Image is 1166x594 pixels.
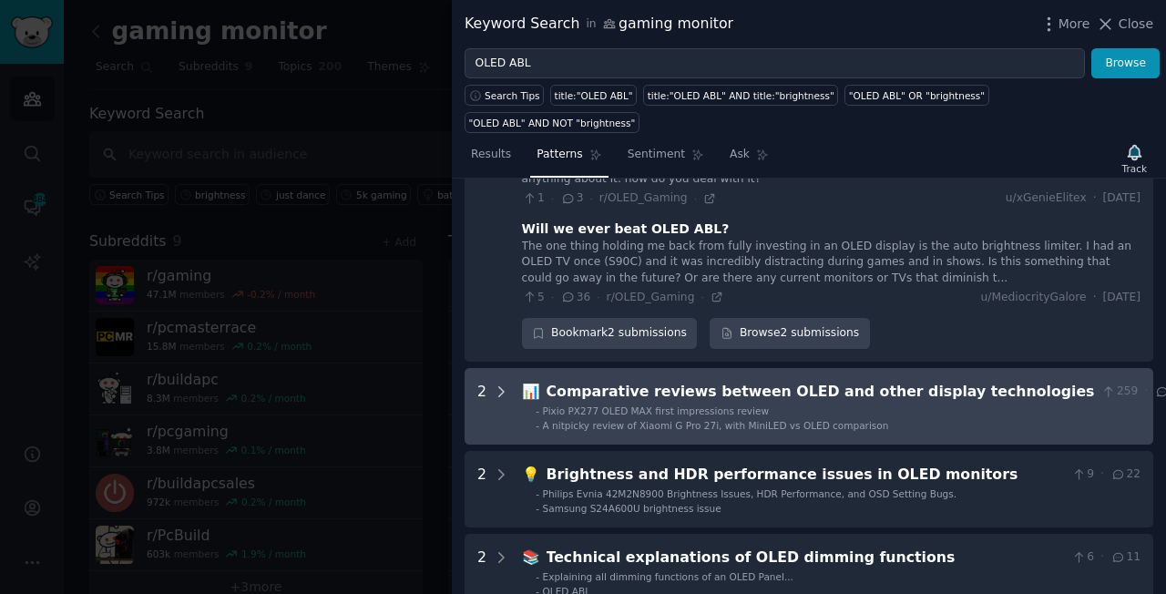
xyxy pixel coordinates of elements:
div: The one thing holding me back from fully investing in an OLED display is the auto brightness limi... [522,239,1140,287]
span: 6 [1071,549,1094,566]
span: 259 [1100,384,1138,400]
div: Keyword Search gaming monitor [465,13,733,36]
span: r/OLED_Gaming [607,291,695,303]
div: title:"OLED ABL" [555,89,633,102]
button: Bookmark2 submissions [522,318,698,349]
span: r/OLED_Gaming [599,191,688,204]
span: Philips Evnia 42M2N8900 Brightness Issues, HDR Performance, and OSD Setting Bugs. [543,488,957,499]
span: · [1093,290,1097,306]
span: 1 [522,190,545,207]
a: title:"OLED ABL" [550,85,637,106]
span: · [1100,549,1104,566]
div: 2 [477,464,486,515]
a: "OLED ABL" OR "brightness" [844,85,988,106]
span: 5 [522,290,545,306]
input: Try a keyword related to your business [465,48,1085,79]
button: Search Tips [465,85,544,106]
div: - [536,502,539,515]
span: · [1144,384,1148,400]
div: - [536,419,539,432]
span: Samsung S24A600U brightness issue [543,503,721,514]
span: Close [1119,15,1153,34]
span: Results [471,147,511,163]
span: · [1093,190,1097,207]
div: - [536,487,539,500]
span: 9 [1071,466,1094,483]
span: · [694,192,697,205]
span: 📚 [522,548,540,566]
div: Will we ever beat OLED ABL? [522,220,730,239]
button: More [1039,15,1090,34]
div: title:"OLED ABL" AND title:"brightness" [648,89,834,102]
span: A nitpicky review of Xiaomi G Pro 27i, with MiniLED vs OLED comparison [543,420,889,431]
button: Close [1096,15,1153,34]
a: Results [465,140,517,178]
span: Ask [730,147,750,163]
div: Brightness and HDR performance issues in OLED monitors [547,464,1065,486]
span: 22 [1110,466,1140,483]
span: · [1100,466,1104,483]
a: title:"OLED ABL" AND title:"brightness" [643,85,838,106]
span: 11 [1110,549,1140,566]
span: [DATE] [1103,190,1140,207]
button: Browse [1091,48,1160,79]
span: Search Tips [485,89,540,102]
div: - [536,405,539,417]
div: - [536,570,539,583]
div: 2 [477,100,486,349]
span: 💡 [522,466,540,483]
span: 36 [560,290,590,306]
span: u/xGenieElitex [1006,190,1087,207]
span: · [551,192,554,205]
span: Patterns [537,147,582,163]
span: Sentiment [628,147,685,163]
span: in [586,16,596,33]
a: Patterns [530,140,608,178]
div: Track [1122,162,1147,175]
div: "OLED ABL" AND NOT "brightness" [469,117,636,129]
div: Technical explanations of OLED dimming functions [547,547,1065,569]
div: Bookmark 2 submissions [522,318,698,349]
button: Track [1116,139,1153,178]
div: 2 [477,381,486,432]
span: 📊 [522,383,540,400]
span: [DATE] [1103,290,1140,306]
span: More [1059,15,1090,34]
div: "OLED ABL" OR "brightness" [849,89,985,102]
a: "OLED ABL" AND NOT "brightness" [465,112,639,133]
a: Sentiment [621,140,711,178]
span: 3 [560,190,583,207]
a: Browse2 submissions [710,318,869,349]
span: Pixio PX277 OLED MAX first impressions review [543,405,769,416]
span: u/MediocrityGalore [981,290,1087,306]
span: · [597,291,599,303]
span: · [589,192,592,205]
span: · [701,291,703,303]
div: Comparative reviews between OLED and other display technologies [547,381,1095,404]
span: Explaining all dimming functions of an OLED Panel... [543,571,793,582]
span: · [551,291,554,303]
a: Ask [723,140,775,178]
